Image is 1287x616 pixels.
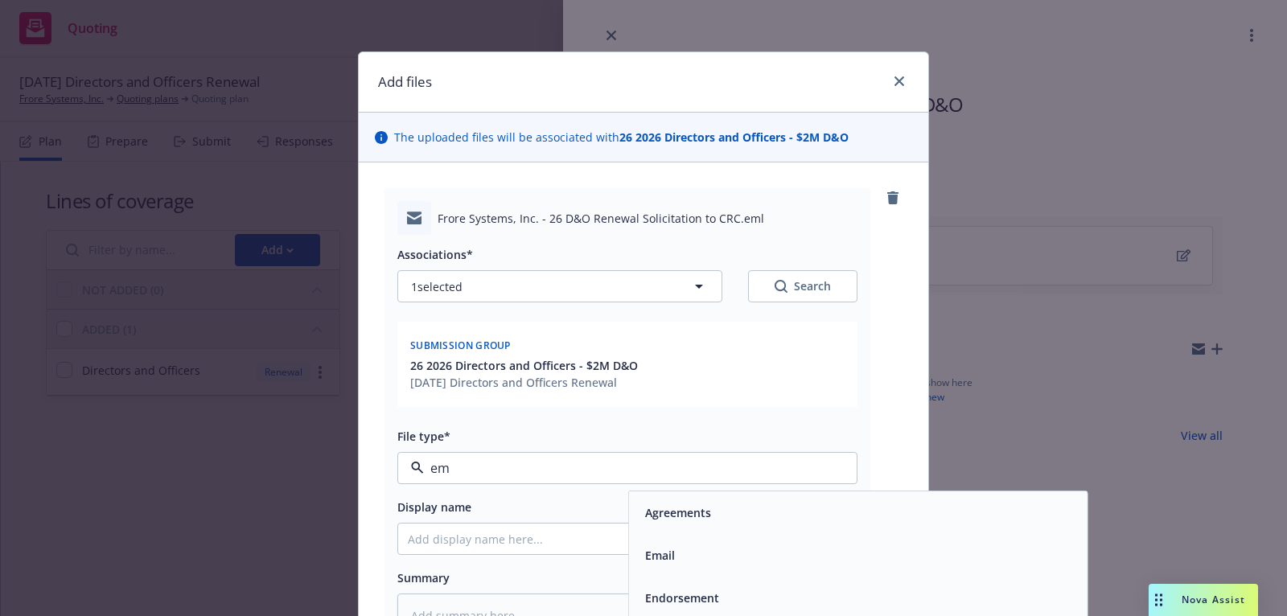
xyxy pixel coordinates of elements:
[1182,593,1245,606] span: Nova Assist
[1149,584,1169,616] div: Drag to move
[1149,584,1258,616] button: Nova Assist
[410,374,638,391] div: [DATE] Directors and Officers Renewal
[410,357,638,374] button: 26 2026 Directors and Officers - $2M D&O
